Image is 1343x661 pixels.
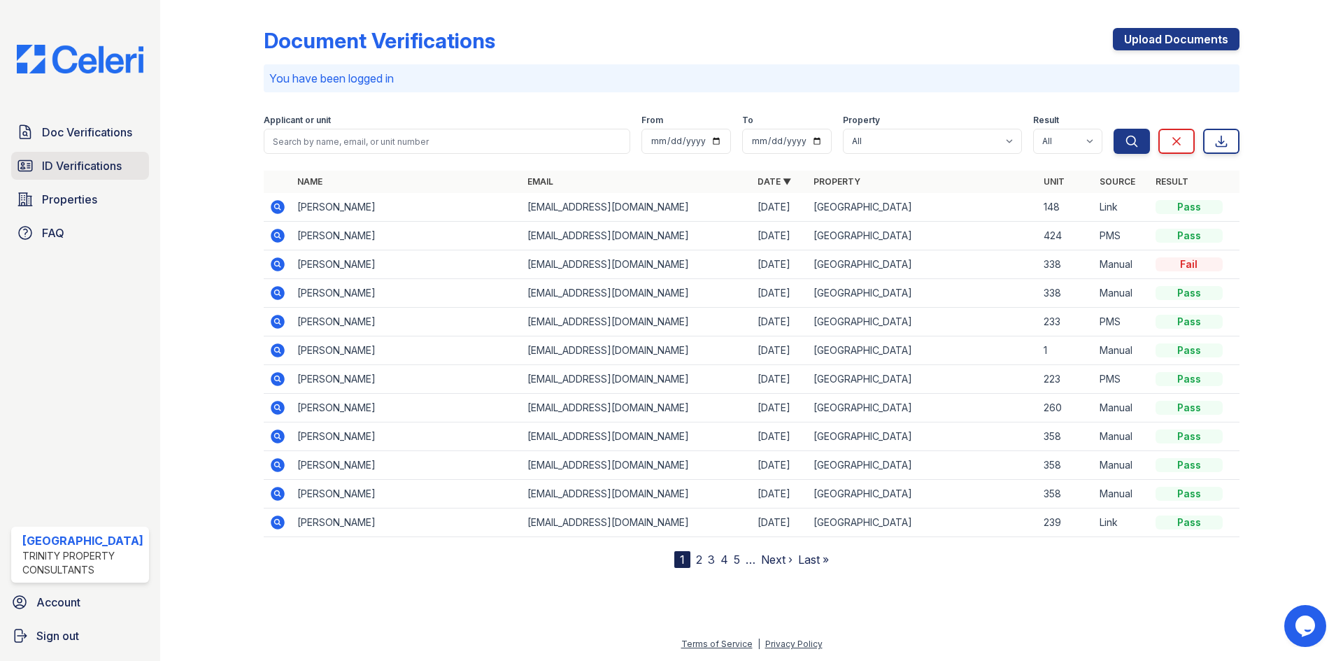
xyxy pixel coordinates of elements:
a: Result [1156,176,1188,187]
div: Pass [1156,487,1223,501]
td: [DATE] [752,250,808,279]
td: [GEOGRAPHIC_DATA] [808,394,1038,422]
td: [PERSON_NAME] [292,250,522,279]
td: [GEOGRAPHIC_DATA] [808,193,1038,222]
a: Upload Documents [1113,28,1239,50]
td: [EMAIL_ADDRESS][DOMAIN_NAME] [522,509,752,537]
td: [DATE] [752,480,808,509]
td: [PERSON_NAME] [292,222,522,250]
td: [DATE] [752,451,808,480]
td: Manual [1094,480,1150,509]
span: ID Verifications [42,157,122,174]
div: Pass [1156,372,1223,386]
td: [EMAIL_ADDRESS][DOMAIN_NAME] [522,451,752,480]
td: [EMAIL_ADDRESS][DOMAIN_NAME] [522,336,752,365]
td: Manual [1094,451,1150,480]
td: Manual [1094,394,1150,422]
td: 148 [1038,193,1094,222]
td: PMS [1094,308,1150,336]
td: [EMAIL_ADDRESS][DOMAIN_NAME] [522,480,752,509]
td: Manual [1094,336,1150,365]
td: [PERSON_NAME] [292,336,522,365]
a: Email [527,176,553,187]
span: Doc Verifications [42,124,132,141]
td: 223 [1038,365,1094,394]
td: 233 [1038,308,1094,336]
a: ID Verifications [11,152,149,180]
td: [GEOGRAPHIC_DATA] [808,250,1038,279]
td: [EMAIL_ADDRESS][DOMAIN_NAME] [522,394,752,422]
a: Doc Verifications [11,118,149,146]
td: 338 [1038,250,1094,279]
td: [DATE] [752,222,808,250]
td: [EMAIL_ADDRESS][DOMAIN_NAME] [522,308,752,336]
a: Terms of Service [681,639,753,649]
td: [DATE] [752,308,808,336]
a: Sign out [6,622,155,650]
td: [EMAIL_ADDRESS][DOMAIN_NAME] [522,422,752,451]
div: Fail [1156,257,1223,271]
a: 5 [734,553,740,567]
td: Manual [1094,250,1150,279]
td: [DATE] [752,422,808,451]
div: Pass [1156,315,1223,329]
td: [EMAIL_ADDRESS][DOMAIN_NAME] [522,250,752,279]
td: [GEOGRAPHIC_DATA] [808,480,1038,509]
td: Link [1094,193,1150,222]
span: FAQ [42,225,64,241]
div: Document Verifications [264,28,495,53]
td: PMS [1094,365,1150,394]
td: [DATE] [752,279,808,308]
td: [GEOGRAPHIC_DATA] [808,308,1038,336]
label: Result [1033,115,1059,126]
a: Account [6,588,155,616]
td: [DATE] [752,193,808,222]
td: [PERSON_NAME] [292,480,522,509]
div: Pass [1156,343,1223,357]
td: [GEOGRAPHIC_DATA] [808,422,1038,451]
iframe: chat widget [1284,605,1329,647]
td: 358 [1038,422,1094,451]
a: Next › [761,553,793,567]
a: Property [813,176,860,187]
a: Unit [1044,176,1065,187]
td: [PERSON_NAME] [292,279,522,308]
a: Source [1100,176,1135,187]
a: Last » [798,553,829,567]
label: Property [843,115,880,126]
div: Pass [1156,229,1223,243]
td: [GEOGRAPHIC_DATA] [808,509,1038,537]
a: Properties [11,185,149,213]
a: Privacy Policy [765,639,823,649]
div: Pass [1156,401,1223,415]
div: Trinity Property Consultants [22,549,143,577]
td: [PERSON_NAME] [292,509,522,537]
a: 4 [720,553,728,567]
td: 1 [1038,336,1094,365]
td: [GEOGRAPHIC_DATA] [808,279,1038,308]
a: 3 [708,553,715,567]
div: Pass [1156,429,1223,443]
td: [PERSON_NAME] [292,193,522,222]
a: 2 [696,553,702,567]
td: 260 [1038,394,1094,422]
td: [EMAIL_ADDRESS][DOMAIN_NAME] [522,279,752,308]
td: 424 [1038,222,1094,250]
td: 358 [1038,480,1094,509]
td: [GEOGRAPHIC_DATA] [808,365,1038,394]
div: Pass [1156,516,1223,529]
td: 338 [1038,279,1094,308]
label: Applicant or unit [264,115,331,126]
td: [DATE] [752,509,808,537]
td: [EMAIL_ADDRESS][DOMAIN_NAME] [522,222,752,250]
td: [DATE] [752,394,808,422]
img: CE_Logo_Blue-a8612792a0a2168367f1c8372b55b34899dd931a85d93a1a3d3e32e68fde9ad4.png [6,45,155,73]
td: [GEOGRAPHIC_DATA] [808,222,1038,250]
label: From [641,115,663,126]
p: You have been logged in [269,70,1234,87]
span: Sign out [36,627,79,644]
a: FAQ [11,219,149,247]
div: Pass [1156,200,1223,214]
td: [DATE] [752,365,808,394]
